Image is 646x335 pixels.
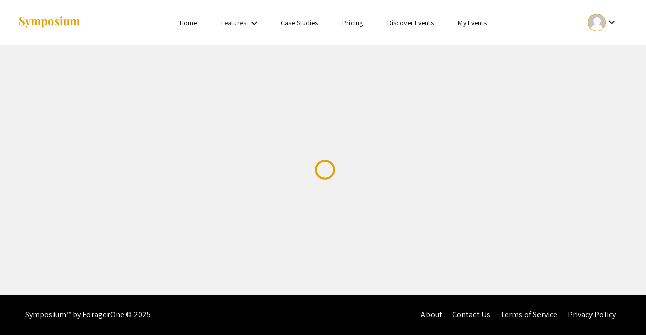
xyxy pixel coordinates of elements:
[248,17,260,29] mat-icon: Expand Features list
[458,18,487,27] a: My Events
[500,309,558,320] a: Terms of Service
[18,16,81,29] img: Symposium by ForagerOne
[452,309,490,320] a: Contact Us
[387,18,434,27] a: Discover Events
[342,18,363,27] a: Pricing
[281,18,318,27] a: Case Studies
[577,11,628,34] button: Expand account dropdown
[568,309,616,320] a: Privacy Policy
[421,309,442,320] a: About
[180,18,197,27] a: Home
[25,295,151,335] div: Symposium™ by ForagerOne © 2025
[221,18,246,27] a: Features
[606,16,618,28] mat-icon: Expand account dropdown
